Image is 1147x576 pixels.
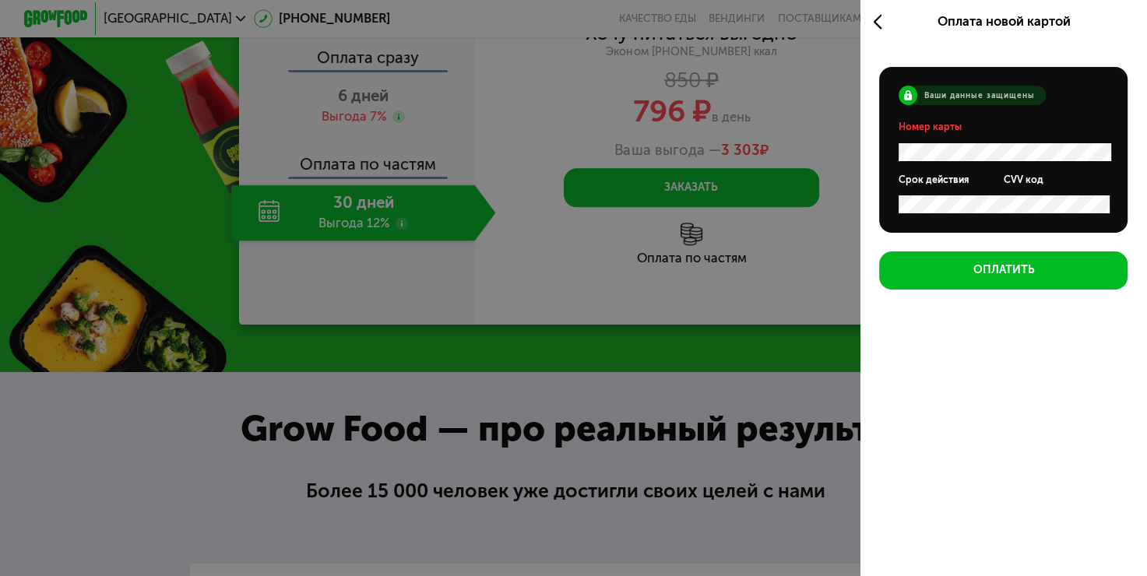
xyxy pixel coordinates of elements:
span: Оплата новой картой [937,14,1070,29]
div: Оплатить [973,262,1034,278]
span: Срок действия [899,174,969,186]
span: CVV код [1004,174,1043,186]
span: Ваши данные защищены [924,91,1035,100]
span: Номер карты [899,121,962,133]
button: Оплатить [879,251,1128,290]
